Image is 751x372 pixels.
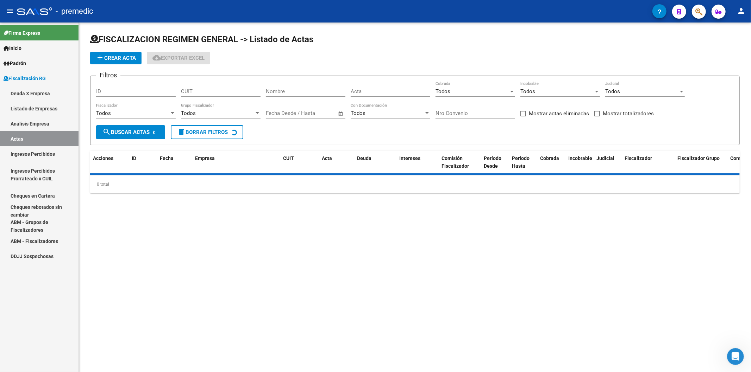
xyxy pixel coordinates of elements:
[195,155,215,161] span: Empresa
[6,7,14,15] mat-icon: menu
[357,155,371,161] span: Deuda
[727,348,744,365] iframe: Intercom live chat
[93,155,113,161] span: Acciones
[102,128,111,136] mat-icon: search
[568,155,592,161] span: Incobrable
[129,151,157,174] datatable-header-cell: ID
[484,155,501,169] span: Período Desde
[481,151,509,174] datatable-header-cell: Período Desde
[177,128,186,136] mat-icon: delete
[90,151,129,174] datatable-header-cell: Acciones
[171,125,243,139] button: Borrar Filtros
[177,129,228,135] span: Borrar Filtros
[152,55,205,61] span: Exportar EXCEL
[675,151,727,174] datatable-header-cell: Fiscalizador Grupo
[102,129,150,135] span: Buscar Actas
[90,34,313,44] span: FISCALIZACION REGIMEN GENERAL -> Listado de Actas
[442,155,469,169] span: Comisión Fiscalizador
[520,88,535,95] span: Todos
[4,29,40,37] span: Firma Express
[737,7,745,15] mat-icon: person
[537,151,565,174] datatable-header-cell: Cobrada
[594,151,622,174] datatable-header-cell: Judicial
[152,53,161,62] mat-icon: cloud_download
[439,151,481,174] datatable-header-cell: Comisión Fiscalizador
[96,110,111,116] span: Todos
[4,44,21,52] span: Inicio
[529,109,589,118] span: Mostrar actas eliminadas
[622,151,675,174] datatable-header-cell: Fiscalizador
[56,4,93,19] span: - premedic
[90,52,142,64] button: Crear Acta
[181,110,196,116] span: Todos
[509,151,537,174] datatable-header-cell: Período Hasta
[96,53,104,62] mat-icon: add
[351,110,365,116] span: Todos
[96,125,165,139] button: Buscar Actas
[512,155,530,169] span: Período Hasta
[677,155,720,161] span: Fiscalizador Grupo
[283,155,294,161] span: CUIT
[90,175,740,193] div: 0 total
[96,55,136,61] span: Crear Acta
[147,52,210,64] button: Exportar EXCEL
[266,110,294,116] input: Fecha inicio
[396,151,439,174] datatable-header-cell: Intereses
[540,155,559,161] span: Cobrada
[280,151,319,174] datatable-header-cell: CUIT
[596,155,614,161] span: Judicial
[4,59,26,67] span: Padrón
[565,151,594,174] datatable-header-cell: Incobrable
[603,109,654,118] span: Mostrar totalizadores
[132,155,136,161] span: ID
[399,155,420,161] span: Intereses
[337,110,345,118] button: Open calendar
[436,88,450,95] span: Todos
[96,70,120,80] h3: Filtros
[319,151,354,174] datatable-header-cell: Acta
[160,155,174,161] span: Fecha
[625,155,652,161] span: Fiscalizador
[301,110,335,116] input: Fecha fin
[157,151,192,174] datatable-header-cell: Fecha
[605,88,620,95] span: Todos
[354,151,396,174] datatable-header-cell: Deuda
[192,151,280,174] datatable-header-cell: Empresa
[4,75,46,82] span: Fiscalización RG
[322,155,332,161] span: Acta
